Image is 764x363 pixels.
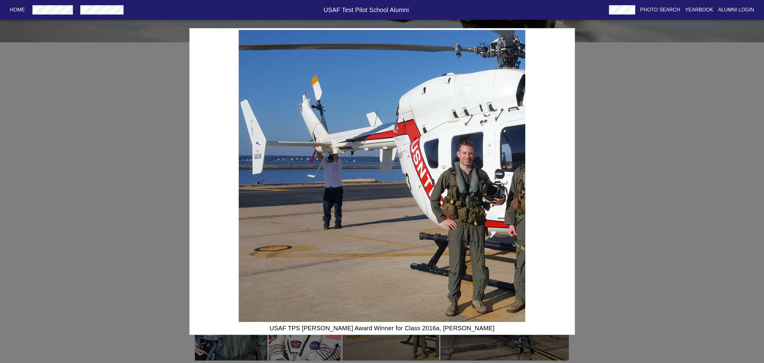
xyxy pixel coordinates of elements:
p: Yearbook [685,6,713,14]
p: Alumni Login [718,6,754,14]
button: Photo Search [638,4,683,15]
h6: USAF TPS [PERSON_NAME] Award Winner for Class 2016a, [PERSON_NAME] [191,323,573,333]
button: Alumni Login [716,4,757,15]
button: Home [7,4,27,15]
img: USAF TPS R.L. Jones Award Winner for Class 2016a, Thomas Herold [239,30,525,322]
p: Photo Search [640,6,680,14]
p: Home [10,6,25,14]
h6: USAF Test Pilot School Alumni [126,5,607,15]
button: Yearbook [682,4,716,15]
